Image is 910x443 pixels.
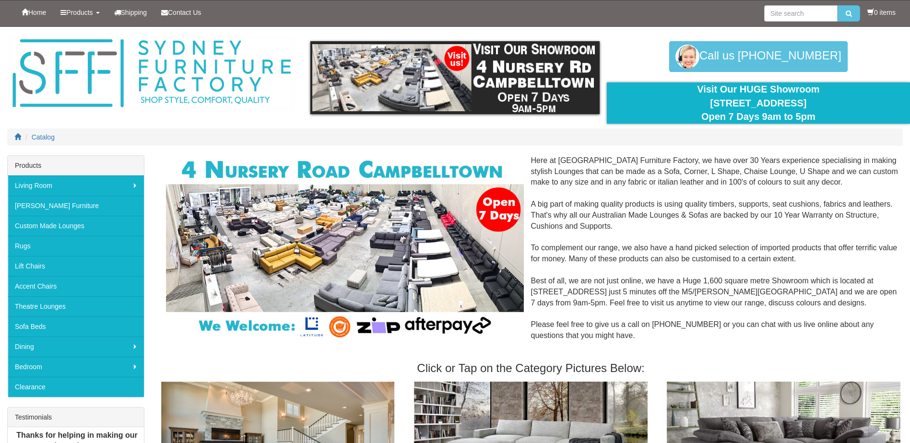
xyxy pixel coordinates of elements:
[8,196,144,216] a: [PERSON_NAME] Furniture
[14,0,53,24] a: Home
[8,377,144,397] a: Clearance
[166,155,523,341] img: Corner Modular Lounges
[154,0,208,24] a: Contact Us
[66,9,93,16] span: Products
[107,0,154,24] a: Shipping
[168,9,201,16] span: Contact Us
[8,175,144,196] a: Living Room
[614,82,903,124] div: Visit Our HUGE Showroom [STREET_ADDRESS] Open 7 Days 9am to 5pm
[764,5,838,22] input: Site search
[8,357,144,377] a: Bedroom
[32,133,55,141] a: Catalog
[8,276,144,296] a: Accent Chairs
[28,9,46,16] span: Home
[310,41,599,114] img: showroom.gif
[8,256,144,276] a: Lift Chairs
[8,36,295,111] img: Sydney Furniture Factory
[8,216,144,236] a: Custom Made Lounges
[8,337,144,357] a: Dining
[8,316,144,337] a: Sofa Beds
[159,155,903,352] div: Here at [GEOGRAPHIC_DATA] Furniture Factory, we have over 30 Years experience specialising in mak...
[121,9,147,16] span: Shipping
[159,362,903,374] h3: Click or Tap on the Category Pictures Below:
[8,156,144,175] div: Products
[8,408,144,427] div: Testimonials
[8,296,144,316] a: Theatre Lounges
[867,8,896,17] li: 0 items
[8,236,144,256] a: Rugs
[53,0,106,24] a: Products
